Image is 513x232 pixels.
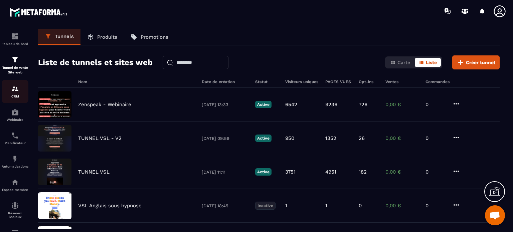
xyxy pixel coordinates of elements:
[2,173,28,197] a: automationsautomationsEspace membre
[38,125,71,152] img: image
[255,202,276,210] p: Inactive
[285,101,297,107] p: 6542
[11,56,19,64] img: formation
[2,150,28,173] a: automationsautomationsAutomatisations
[202,203,248,208] p: [DATE] 18:45
[2,127,28,150] a: schedulerschedulerPlanificateur
[78,203,142,209] p: VSL Anglais sous hypnose
[325,79,352,84] h6: PAGES VUES
[38,56,153,69] h2: Liste de tunnels et sites web
[255,101,272,108] p: Active
[385,135,419,141] p: 0,00 €
[9,6,69,18] img: logo
[385,101,419,107] p: 0,00 €
[202,170,248,175] p: [DATE] 11:11
[452,55,500,69] button: Créer tunnel
[202,79,248,84] h6: Date de création
[78,169,110,175] p: TUNNEL VSL
[2,118,28,122] p: Webinaire
[202,102,248,107] p: [DATE] 13:33
[55,33,74,39] p: Tunnels
[11,32,19,40] img: formation
[38,29,80,45] a: Tunnels
[359,79,379,84] h6: Opt-ins
[11,108,19,116] img: automations
[425,79,450,84] h6: Commandes
[78,79,195,84] h6: Nom
[466,59,495,66] span: Créer tunnel
[202,136,248,141] p: [DATE] 09:59
[2,51,28,80] a: formationformationTunnel de vente Site web
[80,29,124,45] a: Produits
[2,94,28,98] p: CRM
[2,103,28,127] a: automationsautomationsWebinaire
[2,188,28,192] p: Espace membre
[78,135,122,141] p: TUNNEL VSL - V2
[255,79,279,84] h6: Statut
[11,202,19,210] img: social-network
[2,141,28,145] p: Planificateur
[359,169,367,175] p: 182
[78,101,131,107] p: Zenspeak - Webinaire
[38,159,71,185] img: image
[359,203,362,209] p: 0
[485,205,505,225] div: Ouvrir le chat
[386,58,414,67] button: Carte
[38,91,71,118] img: image
[2,27,28,51] a: formationformationTableau de bord
[141,34,168,40] p: Promotions
[255,168,272,176] p: Active
[325,101,337,107] p: 9236
[397,60,410,65] span: Carte
[425,135,446,141] p: 0
[415,58,441,67] button: Liste
[425,101,446,107] p: 0
[38,192,71,219] img: image
[2,80,28,103] a: formationformationCRM
[325,203,327,209] p: 1
[11,132,19,140] img: scheduler
[285,79,319,84] h6: Visiteurs uniques
[385,203,419,209] p: 0,00 €
[285,203,287,209] p: 1
[11,85,19,93] img: formation
[2,65,28,75] p: Tunnel de vente Site web
[255,135,272,142] p: Active
[2,197,28,224] a: social-networksocial-networkRéseaux Sociaux
[97,34,117,40] p: Produits
[2,211,28,219] p: Réseaux Sociaux
[124,29,175,45] a: Promotions
[385,79,419,84] h6: Ventes
[285,135,294,141] p: 950
[11,155,19,163] img: automations
[385,169,419,175] p: 0,00 €
[426,60,437,65] span: Liste
[425,169,446,175] p: 0
[325,135,336,141] p: 1352
[359,101,367,107] p: 726
[425,203,446,209] p: 0
[2,42,28,46] p: Tableau de bord
[359,135,365,141] p: 26
[285,169,296,175] p: 3751
[2,165,28,168] p: Automatisations
[325,169,336,175] p: 4951
[11,178,19,186] img: automations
